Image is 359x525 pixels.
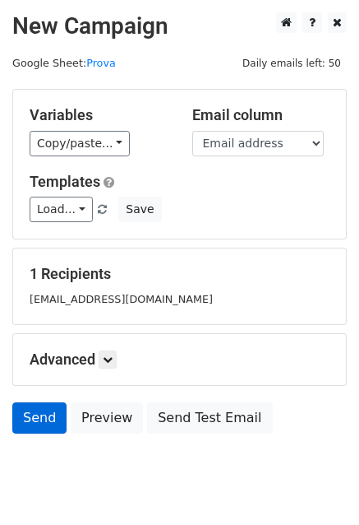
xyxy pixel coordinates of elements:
a: Send [12,402,67,434]
h2: New Campaign [12,12,347,40]
a: Send Test Email [147,402,272,434]
h5: Advanced [30,351,329,369]
h5: 1 Recipients [30,265,329,283]
a: Load... [30,197,93,222]
h5: Variables [30,106,168,124]
button: Save [118,197,161,222]
a: Templates [30,173,100,190]
a: Daily emails left: 50 [237,57,347,69]
small: [EMAIL_ADDRESS][DOMAIN_NAME] [30,293,213,305]
iframe: Chat Widget [277,446,359,525]
small: Google Sheet: [12,57,116,69]
a: Copy/paste... [30,131,130,156]
div: Widget chat [277,446,359,525]
span: Daily emails left: 50 [237,54,347,72]
h5: Email column [192,106,330,124]
a: Preview [71,402,143,434]
a: Prova [86,57,116,69]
